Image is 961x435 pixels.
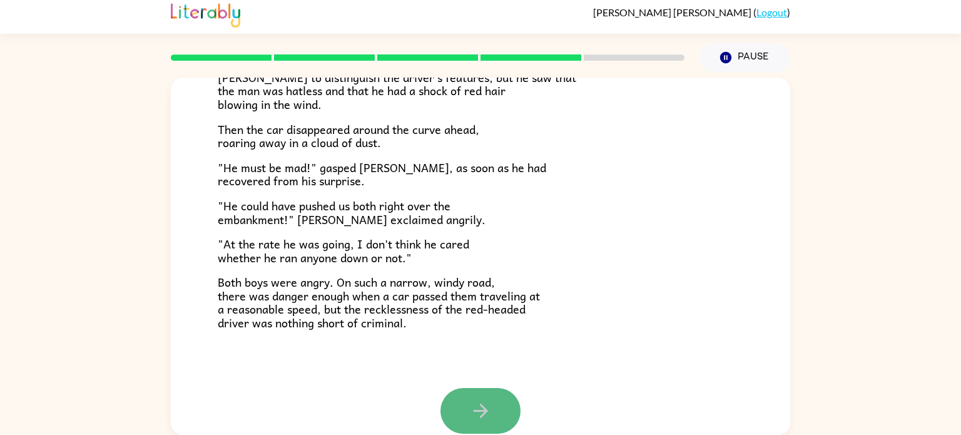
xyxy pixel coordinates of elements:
span: Then the car disappeared around the curve ahead, roaring away in a cloud of dust. [218,120,479,152]
span: [PERSON_NAME] [PERSON_NAME] [593,6,753,18]
span: Both boys were angry. On such a narrow, windy road, there was danger enough when a car passed the... [218,273,540,332]
span: "He must be mad!" gasped [PERSON_NAME], as soon as he had recovered from his surprise. [218,158,546,190]
button: Pause [699,43,790,72]
span: The car was traveling at too great a speed to allow [PERSON_NAME] to distinguish the driver's fea... [218,54,576,113]
span: "At the rate he was going, I don't think he cared whether he ran anyone down or not." [218,235,469,267]
span: "He could have pushed us both right over the embankment!" [PERSON_NAME] exclaimed angrily. [218,197,486,228]
a: Logout [756,6,787,18]
div: ( ) [593,6,790,18]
